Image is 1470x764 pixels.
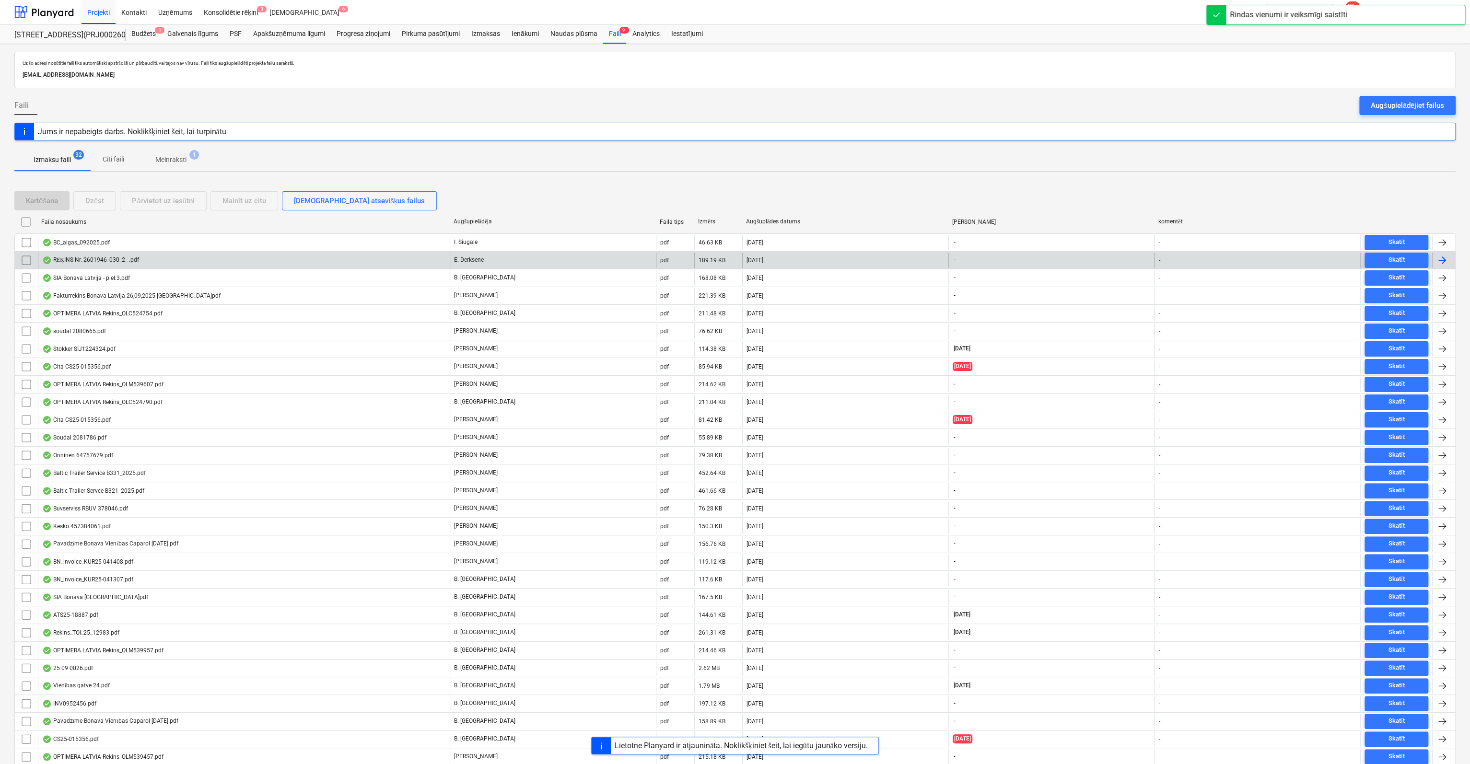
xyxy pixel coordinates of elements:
[73,150,84,160] span: 32
[42,451,113,459] div: Onninen 64757679.pdf
[747,310,763,317] div: [DATE]
[699,470,725,476] div: 452.64 KB
[660,434,669,441] div: pdf
[42,576,52,583] div: OCR pabeigts
[699,629,725,636] div: 261.31 KB
[747,328,763,335] div: [DATE]
[454,238,478,246] p: I. Siugale
[42,363,52,370] div: OCR pabeigts
[14,100,29,111] span: Faili
[454,398,515,406] p: B. [GEOGRAPHIC_DATA]
[42,558,133,566] div: BN_invoice_KUR25-041408.pdf
[1158,523,1160,530] div: -
[699,292,725,299] div: 221.39 KB
[42,469,52,477] div: OCR pabeigts
[953,291,957,300] span: -
[953,274,957,282] span: -
[953,486,957,495] span: -
[1158,505,1160,512] div: -
[1158,346,1160,352] div: -
[699,417,722,423] div: 81.42 KB
[454,628,515,637] p: B. [GEOGRAPHIC_DATA]
[660,576,669,583] div: pdf
[953,380,957,388] span: -
[1388,521,1405,532] div: Skatīt
[102,154,125,164] p: Citi faili
[699,328,722,335] div: 76.62 KB
[747,594,763,601] div: [DATE]
[1365,607,1428,623] button: Skatīt
[34,155,71,165] p: Izmaksu faili
[660,292,669,299] div: pdf
[1388,255,1405,266] div: Skatīt
[1365,483,1428,498] button: Skatīt
[1365,412,1428,428] button: Skatīt
[1158,629,1160,636] div: -
[23,70,1447,80] p: [EMAIL_ADDRESS][DOMAIN_NAME]
[747,257,763,264] div: [DATE]
[1365,359,1428,374] button: Skatīt
[454,345,498,353] p: [PERSON_NAME]
[396,24,466,44] a: Pirkuma pasūtījumi
[42,505,52,512] div: OCR pabeigts
[746,218,945,225] div: Augšuplādes datums
[1388,467,1405,478] div: Skatīt
[603,24,626,44] a: Faili9+
[42,310,163,317] div: OPTIMERA LATVIA Rekins_OLC524754.pdf
[1388,662,1405,673] div: Skatīt
[1365,377,1428,392] button: Skatīt
[1365,572,1428,587] button: Skatīt
[699,363,722,370] div: 85.94 KB
[747,239,763,246] div: [DATE]
[42,292,221,300] div: Fakturrekins Bonava Latvija 26,09,2025-[GEOGRAPHIC_DATA]pdf
[454,451,498,459] p: [PERSON_NAME]
[603,24,626,44] div: Faili
[155,155,187,165] p: Melnraksti
[1365,235,1428,250] button: Skatīt
[660,310,669,317] div: pdf
[660,346,669,352] div: pdf
[42,416,52,424] div: OCR pabeigts
[953,575,957,583] span: -
[506,24,545,44] div: Ienākumi
[953,238,957,246] span: -
[953,557,957,566] span: -
[660,399,669,405] div: pdf
[747,346,763,352] div: [DATE]
[454,611,515,619] p: B. [GEOGRAPHIC_DATA]
[1371,99,1444,112] div: Augšupielādējiet failus
[698,218,738,225] div: Izmērs
[42,345,116,353] div: Stokker SIJ1224324.pdf
[1158,328,1160,335] div: -
[953,362,972,371] span: [DATE]
[331,24,396,44] div: Progresa ziņojumi
[660,452,669,459] div: pdf
[1158,434,1160,441] div: -
[1388,432,1405,443] div: Skatīt
[953,469,957,477] span: -
[1230,9,1347,21] div: Rindas vienumi ir veiksmīgi saistīti
[1388,343,1405,354] div: Skatīt
[42,629,52,637] div: OCR pabeigts
[1422,718,1470,764] iframe: Chat Widget
[1388,503,1405,514] div: Skatīt
[454,540,498,548] p: [PERSON_NAME]
[1388,308,1405,319] div: Skatīt
[42,576,133,583] div: BN_invoice_KUR25-041307.pdf
[1158,612,1160,618] div: -
[1365,465,1428,481] button: Skatīt
[1365,324,1428,339] button: Skatīt
[41,219,446,225] div: Faila nosaukums
[42,239,52,246] div: OCR pabeigts
[454,274,515,282] p: B. [GEOGRAPHIC_DATA]
[699,257,725,264] div: 189.19 KB
[1365,430,1428,445] button: Skatīt
[1158,257,1160,264] div: -
[1158,452,1160,459] div: -
[619,27,629,34] span: 9+
[953,415,972,424] span: [DATE]
[42,505,128,512] div: Buvserviss RBUV 378046.pdf
[660,505,669,512] div: pdf
[1158,470,1160,476] div: -
[699,558,725,565] div: 119.12 KB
